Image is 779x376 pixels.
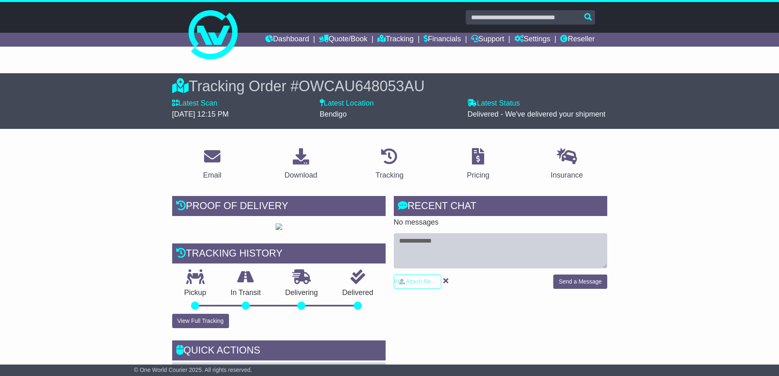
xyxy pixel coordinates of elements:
a: Insurance [546,145,588,184]
p: Delivered [330,288,386,297]
a: Tracking [370,145,409,184]
span: [DATE] 12:15 PM [172,110,229,118]
div: Download [285,170,317,181]
span: OWCAU648053AU [299,78,424,95]
div: Tracking Order # [172,77,607,95]
p: No messages [394,218,607,227]
p: In Transit [218,288,273,297]
p: Delivering [273,288,330,297]
a: Financials [424,33,461,47]
button: Send a Message [553,275,607,289]
a: Download [279,145,323,184]
a: Pricing [462,145,495,184]
a: Quote/Book [319,33,367,47]
div: Quick Actions [172,340,386,362]
label: Latest Location [320,99,374,108]
a: Email [198,145,227,184]
div: Pricing [467,170,489,181]
div: Tracking [375,170,403,181]
label: Latest Scan [172,99,218,108]
div: Email [203,170,221,181]
img: GetPodImage [276,223,282,230]
a: Dashboard [265,33,309,47]
span: Bendigo [320,110,347,118]
p: Pickup [172,288,219,297]
span: Delivered - We've delivered your shipment [467,110,605,118]
button: View Full Tracking [172,314,229,328]
a: Settings [514,33,550,47]
a: Tracking [377,33,413,47]
div: Insurance [551,170,583,181]
a: Support [471,33,504,47]
label: Latest Status [467,99,520,108]
div: Tracking history [172,243,386,266]
a: Reseller [560,33,595,47]
div: Proof of Delivery [172,196,386,218]
div: RECENT CHAT [394,196,607,218]
span: © One World Courier 2025. All rights reserved. [134,367,252,373]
